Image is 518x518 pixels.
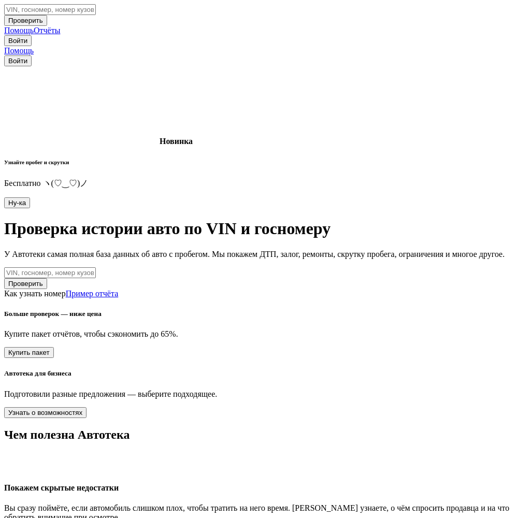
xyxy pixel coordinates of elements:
[4,35,32,46] button: Войти
[4,390,514,399] p: Подготовили разные предложения — выберите подходящее.
[8,17,43,24] span: Проверить
[4,55,32,66] button: Войти
[4,483,514,493] h4: Покажем скрытые недостатки
[4,278,47,289] button: Проверить
[4,26,34,35] a: Помощь
[4,267,96,278] input: VIN, госномер, номер кузова
[4,407,87,418] button: Узнать о возможностях
[4,46,34,55] a: Помощь
[160,137,193,146] strong: Новинка
[4,15,47,26] button: Проверить
[8,199,26,207] span: Ну‑ка
[8,409,82,416] span: Узнать о возможностях
[4,310,514,318] h5: Больше проверок — ниже цена
[34,26,60,35] a: Отчёты
[8,57,27,65] span: Войти
[8,280,43,287] span: Проверить
[4,178,514,189] p: Бесплатно ヽ(♡‿♡)ノ
[4,289,66,298] a: Как узнать номер
[4,159,514,165] h6: Узнайте пробег и скрутки
[8,37,27,45] span: Войти
[4,347,54,358] button: Купить пакет
[4,219,514,238] h1: Проверка истории авто по VIN и госномеру
[8,349,50,356] span: Купить пакет
[4,428,514,442] h2: Чем полезна Автотека
[4,369,514,378] h5: Автотека для бизнеса
[66,289,119,298] a: Пример отчёта
[4,250,514,259] p: У Автотеки самая полная база данных об авто с пробегом. Мы покажем ДТП, залог, ремонты, скрутку п...
[4,4,96,15] input: VIN, госномер, номер кузова
[4,329,514,339] p: Купите пакет отчётов, чтобы сэкономить до 65%.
